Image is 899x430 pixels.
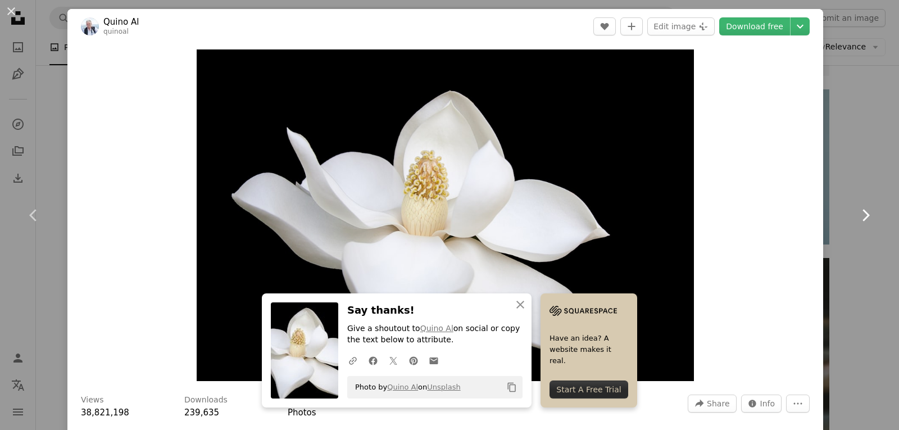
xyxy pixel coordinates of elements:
[541,293,637,408] a: Have an idea? A website makes it real.Start A Free Trial
[383,349,403,372] a: Share on Twitter
[103,16,139,28] a: Quino Al
[420,324,453,333] a: Quino Al
[288,408,316,418] a: Photos
[387,383,418,391] a: Quino Al
[502,378,521,397] button: Copy to clipboard
[424,349,444,372] a: Share over email
[347,323,523,346] p: Give a shoutout to on social or copy the text below to attribute.
[349,378,461,396] span: Photo by on
[647,17,715,35] button: Edit image
[184,395,228,406] h3: Downloads
[688,395,736,413] button: Share this image
[707,395,729,412] span: Share
[550,381,628,399] div: Start A Free Trial
[103,28,129,35] a: quinoal
[719,17,790,35] a: Download free
[741,395,782,413] button: Stats about this image
[550,333,628,366] span: Have an idea? A website makes it real.
[81,17,99,35] img: Go to Quino Al's profile
[786,395,810,413] button: More Actions
[832,161,899,269] a: Next
[550,302,617,319] img: file-1705255347840-230a6ab5bca9image
[403,349,424,372] a: Share on Pinterest
[427,383,460,391] a: Unsplash
[81,395,104,406] h3: Views
[593,17,616,35] button: Like
[620,17,643,35] button: Add to Collection
[81,408,129,418] span: 38,821,198
[197,49,694,381] button: Zoom in on this image
[197,49,694,381] img: closeup photo of white petaled flower
[363,349,383,372] a: Share on Facebook
[184,408,219,418] span: 239,635
[760,395,775,412] span: Info
[791,17,810,35] button: Choose download size
[347,302,523,319] h3: Say thanks!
